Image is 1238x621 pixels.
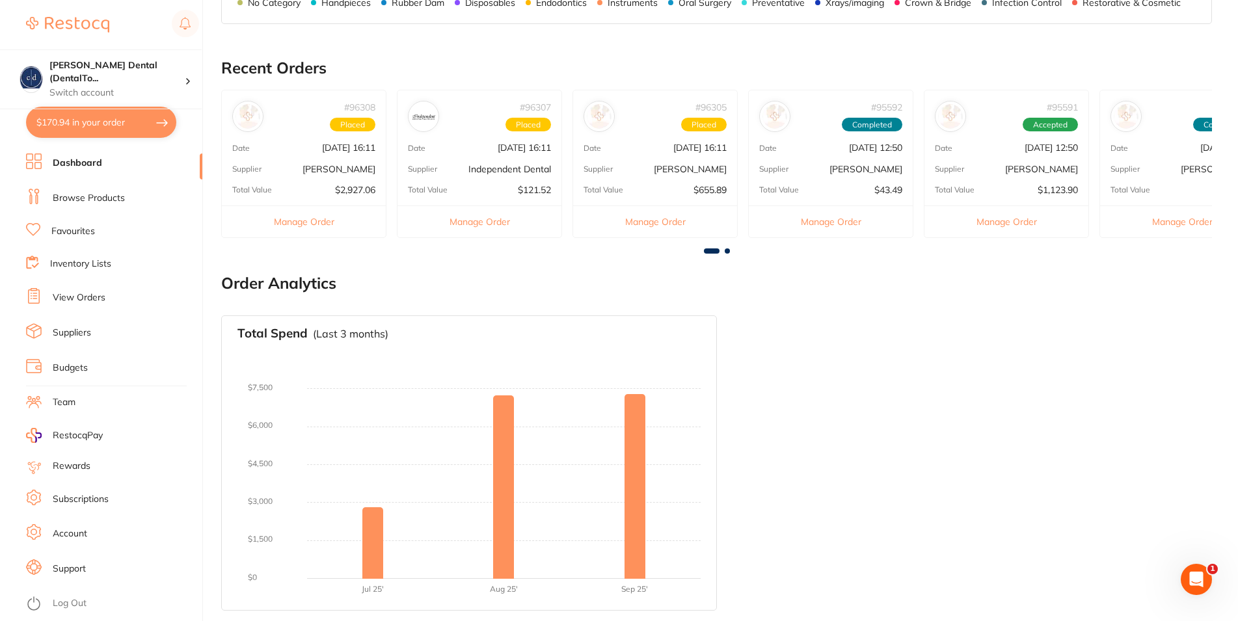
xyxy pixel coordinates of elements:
[935,165,964,174] p: Supplier
[408,165,437,174] p: Supplier
[584,185,623,194] p: Total Value
[587,104,612,129] img: Adam Dental
[935,144,952,153] p: Date
[408,185,448,194] p: Total Value
[335,185,375,195] p: $2,927.06
[26,428,42,443] img: RestocqPay
[411,104,436,129] img: Independent Dental
[221,59,1212,77] h2: Recent Orders
[1110,185,1150,194] p: Total Value
[573,205,737,237] button: Manage Order
[53,362,88,375] a: Budgets
[1181,564,1212,595] iframe: Intercom live chat
[51,225,95,238] a: Favourites
[842,118,902,132] span: Completed
[330,118,375,132] span: Placed
[322,142,375,153] p: [DATE] 16:11
[26,428,103,443] a: RestocqPay
[408,144,425,153] p: Date
[53,326,91,339] a: Suppliers
[26,594,198,614] button: Log Out
[26,17,109,33] img: Restocq Logo
[53,157,102,170] a: Dashboard
[53,429,103,442] span: RestocqPay
[53,597,87,610] a: Log Out
[1207,564,1218,574] span: 1
[53,192,125,205] a: Browse Products
[1005,164,1078,174] p: [PERSON_NAME]
[53,493,109,506] a: Subscriptions
[303,164,375,174] p: [PERSON_NAME]
[397,205,561,237] button: Manage Order
[26,10,109,40] a: Restocq Logo
[762,104,787,129] img: Adam Dental
[53,460,90,473] a: Rewards
[829,164,902,174] p: [PERSON_NAME]
[1025,142,1078,153] p: [DATE] 12:50
[53,396,75,409] a: Team
[759,165,788,174] p: Supplier
[50,258,111,271] a: Inventory Lists
[584,144,601,153] p: Date
[759,185,799,194] p: Total Value
[874,185,902,195] p: $43.49
[681,118,727,132] span: Placed
[26,107,176,138] button: $170.94 in your order
[505,118,551,132] span: Placed
[232,165,262,174] p: Supplier
[53,291,105,304] a: View Orders
[693,185,727,195] p: $655.89
[871,102,902,112] p: # 95592
[468,164,551,174] p: Independent Dental
[1023,118,1078,132] span: Accepted
[1047,102,1078,112] p: # 95591
[924,205,1088,237] button: Manage Order
[1110,165,1140,174] p: Supplier
[759,144,777,153] p: Date
[53,562,86,575] a: Support
[53,527,87,540] a: Account
[518,185,551,195] p: $121.52
[49,86,185,99] p: Switch account
[498,142,551,153] p: [DATE] 16:11
[749,205,913,237] button: Manage Order
[520,102,551,112] p: # 96307
[584,165,613,174] p: Supplier
[232,144,250,153] p: Date
[235,104,260,129] img: Henry Schein Halas
[849,142,902,153] p: [DATE] 12:50
[237,326,308,341] h3: Total Spend
[221,274,1212,293] h2: Order Analytics
[222,205,386,237] button: Manage Order
[673,142,727,153] p: [DATE] 16:11
[935,185,975,194] p: Total Value
[313,328,388,339] p: (Last 3 months)
[344,102,375,112] p: # 96308
[654,164,727,174] p: [PERSON_NAME]
[1114,104,1138,129] img: Henry Schein Halas
[232,185,272,194] p: Total Value
[20,66,42,88] img: Crotty Dental (DentalTown 4)
[695,102,727,112] p: # 96305
[49,59,185,85] h4: Crotty Dental (DentalTown 4)
[938,104,963,129] img: Henry Schein Halas
[1110,144,1128,153] p: Date
[1038,185,1078,195] p: $1,123.90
